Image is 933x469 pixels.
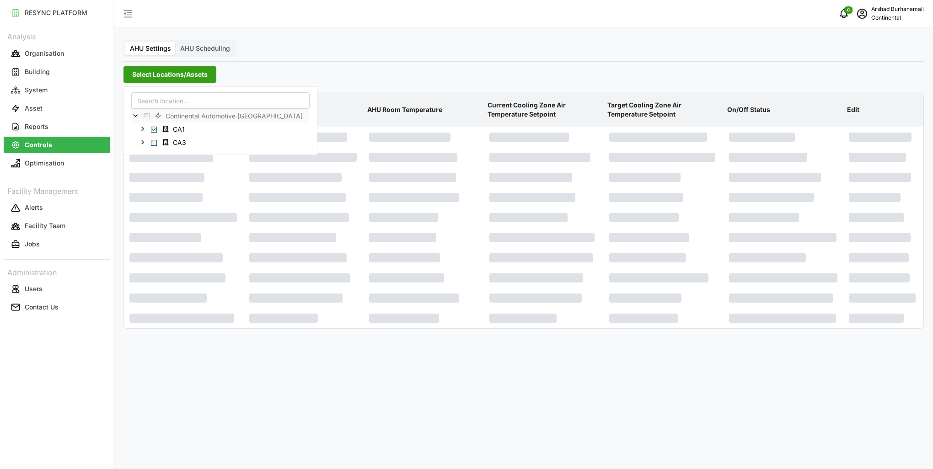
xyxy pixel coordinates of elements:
a: Facility Team [4,217,110,235]
a: Users [4,280,110,298]
a: Contact Us [4,298,110,316]
button: Building [4,64,110,80]
span: Continental Automotive Singapore [151,110,309,121]
a: Optimisation [4,154,110,172]
p: Building [25,67,50,76]
p: Continental [871,14,924,22]
p: Analysis [4,29,110,43]
span: Select Continental Automotive Singapore [144,113,150,119]
p: Reports [25,122,48,131]
a: Organisation [4,44,110,63]
p: Administration [4,265,110,278]
p: Arshad Burhanamali [871,5,924,14]
a: Jobs [4,235,110,254]
p: Edit [845,98,922,122]
p: System [25,85,48,95]
span: Continental Automotive [GEOGRAPHIC_DATA] [166,112,303,121]
a: Building [4,63,110,81]
button: Optimisation [4,155,110,171]
span: Select CA3 [151,139,157,145]
p: RESYNC PLATFORM [25,8,87,17]
button: schedule [853,5,871,23]
p: Organisation [25,49,64,58]
p: Facility Team [25,221,65,230]
button: Select Locations/Assets [123,66,216,83]
span: CA1 [158,123,191,134]
a: Controls [4,136,110,154]
p: Users [25,284,43,293]
button: Controls [4,137,110,153]
p: AHU Room Temperature [365,98,482,122]
button: Jobs [4,236,110,253]
a: Reports [4,117,110,136]
button: Asset [4,100,110,117]
p: Optimisation [25,159,64,168]
button: System [4,82,110,98]
p: Alerts [25,203,43,212]
div: Select Locations/Assets [123,86,317,155]
p: On/Off Status [725,98,842,122]
button: Reports [4,118,110,135]
button: notifications [835,5,853,23]
p: Facility Management [4,184,110,197]
button: Alerts [4,200,110,216]
span: AHU Settings [130,44,171,52]
button: Users [4,281,110,297]
p: Asset [25,104,43,113]
button: Contact Us [4,299,110,315]
span: CA1 [173,125,185,134]
a: Alerts [4,199,110,217]
p: Jobs [25,240,40,249]
button: RESYNC PLATFORM [4,5,110,21]
span: CA3 [173,138,186,147]
button: Facility Team [4,218,110,234]
a: RESYNC PLATFORM [4,4,110,22]
p: Controls [25,140,52,149]
p: Contact Us [25,303,59,312]
span: Select CA1 [151,126,157,132]
span: CA3 [158,136,193,147]
span: Select Locations/Assets [132,67,208,82]
a: Asset [4,99,110,117]
p: Current Cooling Zone Air Temperature Setpoint [486,93,602,127]
span: AHU Scheduling [180,44,230,52]
p: Target Cooling Zone Air Temperature Setpoint [606,93,722,127]
button: Organisation [4,45,110,62]
span: 0 [847,7,850,13]
input: Search location... [131,92,310,109]
a: System [4,81,110,99]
